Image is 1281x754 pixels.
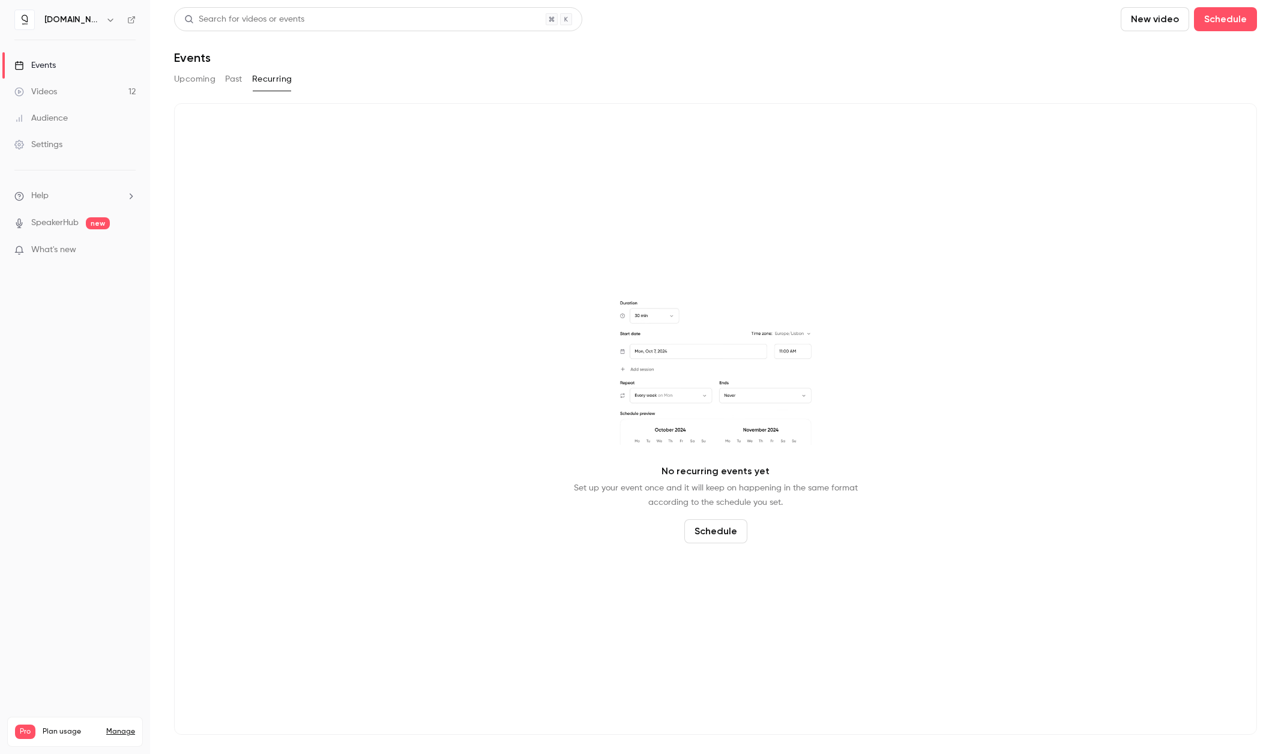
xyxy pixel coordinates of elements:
[31,244,76,256] span: What's new
[15,725,35,739] span: Pro
[86,217,110,229] span: new
[121,245,136,256] iframe: Noticeable Trigger
[43,727,99,737] span: Plan usage
[684,519,747,543] button: Schedule
[14,190,136,202] li: help-dropdown-opener
[14,112,68,124] div: Audience
[44,14,101,26] h6: [DOMAIN_NAME]
[1121,7,1189,31] button: New video
[1194,7,1257,31] button: Schedule
[174,50,211,65] h1: Events
[252,70,292,89] button: Recurring
[662,464,770,478] p: No recurring events yet
[15,10,34,29] img: quico.io
[31,217,79,229] a: SpeakerHub
[174,70,216,89] button: Upcoming
[574,481,858,510] p: Set up your event once and it will keep on happening in the same format according to the schedule...
[14,86,57,98] div: Videos
[106,727,135,737] a: Manage
[14,139,62,151] div: Settings
[14,59,56,71] div: Events
[225,70,243,89] button: Past
[31,190,49,202] span: Help
[184,13,304,26] div: Search for videos or events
